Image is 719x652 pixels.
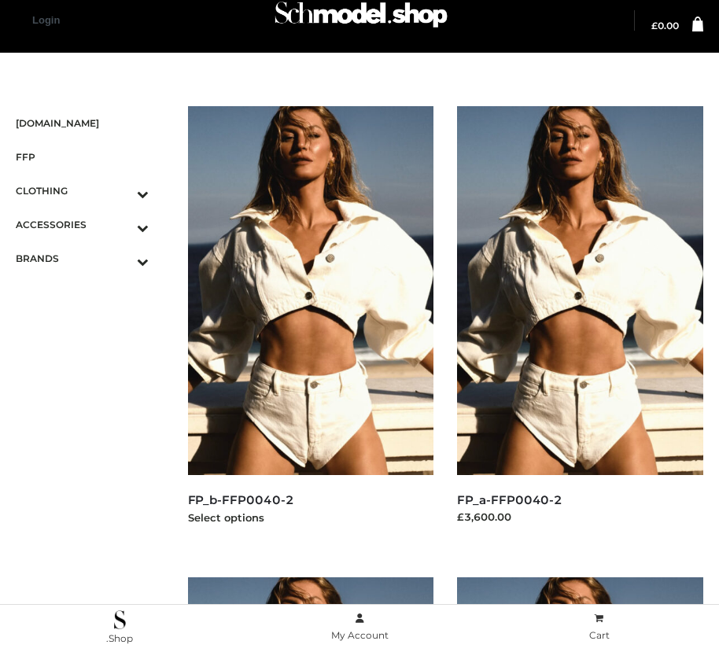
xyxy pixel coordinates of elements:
button: Toggle Submenu [94,174,149,208]
span: CLOTHING [16,182,149,200]
span: Cart [589,629,610,641]
span: ACCESSORIES [16,215,149,234]
span: £ [651,20,658,31]
bdi: 0.00 [651,20,679,31]
a: FP_a-FFP0040-2 [457,492,562,507]
a: My Account [240,610,480,645]
div: £3,600.00 [457,509,703,525]
a: FFP [16,140,149,174]
span: FFP [16,148,149,166]
span: [DOMAIN_NAME] [16,114,149,132]
img: .Shop [114,610,126,629]
button: Toggle Submenu [94,241,149,275]
a: FP_b-FFP0040-2 [188,492,294,507]
button: Toggle Submenu [94,208,149,241]
a: BRANDSToggle Submenu [16,241,149,275]
a: ACCESSORIESToggle Submenu [16,208,149,241]
a: Login [32,14,60,26]
a: [DOMAIN_NAME] [16,106,149,140]
span: My Account [331,629,389,641]
a: Select options [188,511,264,524]
span: .Shop [106,632,133,644]
a: £0.00 [651,21,679,31]
a: CLOTHINGToggle Submenu [16,174,149,208]
span: BRANDS [16,249,149,267]
a: Cart [479,610,719,645]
